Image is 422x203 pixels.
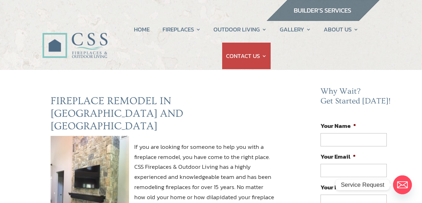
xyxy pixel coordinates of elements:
[163,16,201,43] a: FIREPLACES
[266,14,380,23] a: builder services construction supply
[321,87,392,109] h2: Why Wait? Get Started [DATE]!
[134,16,150,43] a: HOME
[51,95,274,136] h2: FIREPLACE REMODEL IN [GEOGRAPHIC_DATA] AND [GEOGRAPHIC_DATA]
[321,122,356,130] label: Your Name
[393,175,412,194] a: Email
[226,43,267,69] a: CONTACT US
[321,183,357,191] label: Your Phone
[324,16,359,43] a: ABOUT US
[280,16,311,43] a: GALLERY
[213,16,267,43] a: OUTDOOR LIVING
[321,153,356,160] label: Your Email
[42,15,107,61] img: CSS Fireplaces & Outdoor Living (Formerly Construction Solutions & Supply)- Jacksonville Ormond B...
